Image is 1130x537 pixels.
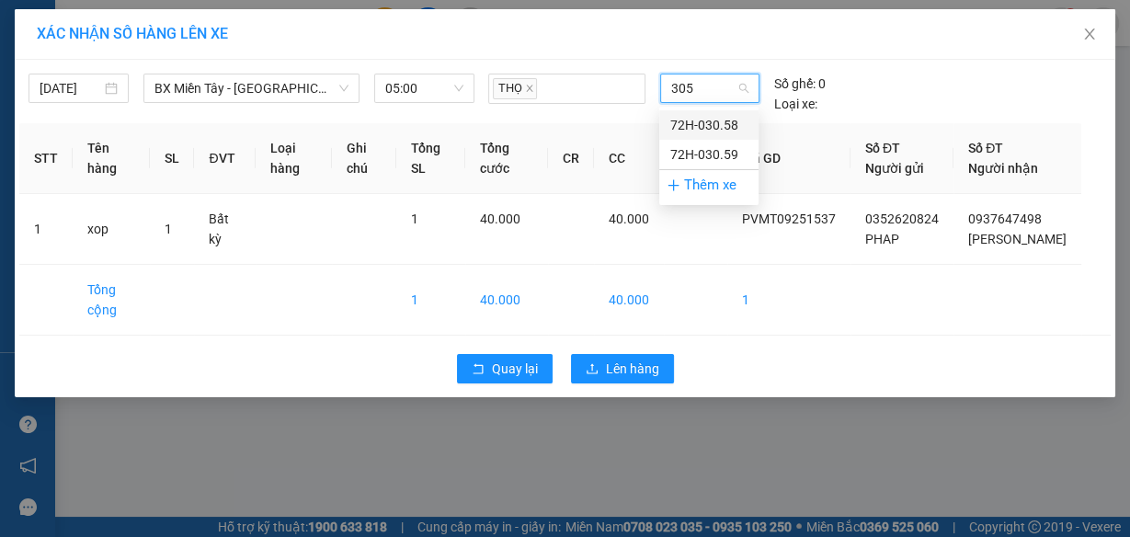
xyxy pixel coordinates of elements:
[465,123,548,194] th: Tổng cước
[396,123,465,194] th: Tổng SL
[73,194,150,265] td: xop
[968,141,1003,155] span: Số ĐT
[865,141,900,155] span: Số ĐT
[154,74,348,102] span: BX Miền Tây - Bà Rịa (Hàng Hóa)
[396,265,465,336] td: 1
[16,108,144,152] div: cho Binh Dien, F7, Q8
[165,222,172,236] span: 1
[157,38,315,60] div: [PERSON_NAME]
[1082,27,1097,41] span: close
[480,211,520,226] span: 40.000
[727,265,850,336] td: 1
[548,123,594,194] th: CR
[774,74,816,94] span: Số ghế:
[606,359,659,379] span: Lên hàng
[667,178,680,192] span: plus
[40,78,101,98] input: 14/09/2025
[774,74,826,94] div: 0
[609,211,649,226] span: 40.000
[457,354,553,383] button: rollbackQuay lại
[968,161,1038,176] span: Người nhận
[411,211,418,226] span: 1
[865,211,939,226] span: 0352620824
[492,359,538,379] span: Quay lại
[774,94,817,114] span: Loại xe:
[332,123,396,194] th: Ghi chú
[157,16,315,38] div: Hàng Bà Rịa
[659,169,759,201] div: Thêm xe
[157,60,315,86] div: 0937647498
[594,123,664,194] th: CC
[338,83,349,94] span: down
[16,60,144,82] div: PHAP
[670,115,748,135] div: 72H-030.58
[19,123,73,194] th: STT
[19,194,73,265] td: 1
[194,123,256,194] th: ĐVT
[670,144,748,165] div: 72H-030.59
[659,110,759,140] div: 72H-030.58
[73,123,150,194] th: Tên hàng
[968,211,1042,226] span: 0937647498
[73,265,150,336] td: Tổng cộng
[16,17,44,37] span: Gửi:
[472,362,485,377] span: rollback
[525,84,534,93] span: close
[865,161,924,176] span: Người gửi
[385,74,463,102] span: 05:00
[865,232,899,246] span: PHAP
[742,211,836,226] span: PVMT09251537
[594,265,664,336] td: 40.000
[493,78,537,99] span: THỌ
[1064,9,1115,61] button: Close
[727,123,850,194] th: Mã GD
[37,25,228,42] span: XÁC NHẬN SỐ HÀNG LÊN XE
[256,123,332,194] th: Loại hàng
[968,232,1067,246] span: [PERSON_NAME]
[157,17,201,37] span: Nhận:
[571,354,674,383] button: uploadLên hàng
[659,140,759,169] div: 72H-030.59
[586,362,599,377] span: upload
[150,123,194,194] th: SL
[194,194,256,265] td: Bất kỳ
[465,265,548,336] td: 40.000
[16,16,144,60] div: PV Miền Tây
[16,82,144,108] div: 0352620824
